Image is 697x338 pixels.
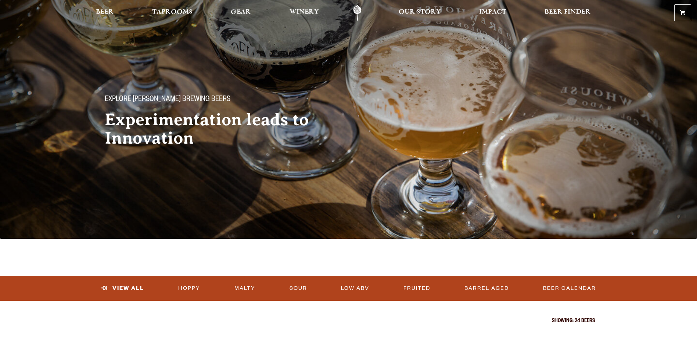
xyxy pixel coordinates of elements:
[399,9,441,15] span: Our Story
[540,5,596,21] a: Beer Finder
[545,9,591,15] span: Beer Finder
[400,280,433,297] a: Fruited
[540,280,599,297] a: Beer Calendar
[231,280,258,297] a: Malty
[290,9,319,15] span: Winery
[91,5,119,21] a: Beer
[231,9,251,15] span: Gear
[344,5,371,21] a: Odell Home
[147,5,197,21] a: Taprooms
[285,5,324,21] a: Winery
[175,280,203,297] a: Hoppy
[479,9,506,15] span: Impact
[152,9,193,15] span: Taprooms
[103,319,595,324] p: Showing: 24 Beers
[226,5,256,21] a: Gear
[98,280,147,297] a: View All
[287,280,310,297] a: Sour
[105,95,230,105] span: Explore [PERSON_NAME] Brewing Beers
[461,280,512,297] a: Barrel Aged
[105,111,334,147] h2: Experimentation leads to Innovation
[474,5,511,21] a: Impact
[96,9,114,15] span: Beer
[394,5,446,21] a: Our Story
[338,280,372,297] a: Low ABV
